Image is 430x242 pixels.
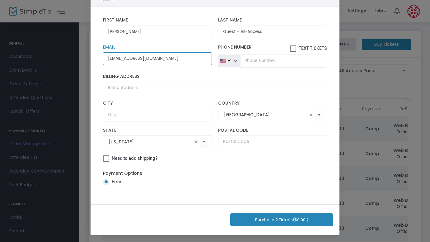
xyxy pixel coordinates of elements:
input: First Name [103,26,212,38]
input: Select State [109,139,192,145]
label: State [103,128,212,133]
label: Email [103,45,212,50]
input: Billing Address [103,82,327,94]
input: Last Name [218,26,327,38]
label: Billing Address [103,74,327,79]
span: Need to add shipping? [112,156,158,161]
input: Select Country [224,112,307,118]
span: Text Tickets [299,46,327,51]
button: Select [200,135,208,148]
label: Country [218,101,327,106]
label: Postal Code [218,128,327,133]
label: Last Name [218,17,327,23]
button: Purchase 2 Tickets($0.00 ) [230,213,333,226]
button: +1 [218,55,240,68]
label: First Name [103,17,212,23]
label: City [103,101,212,106]
label: Phone Number [218,45,327,52]
span: Free [109,178,121,185]
input: Postal Code [218,135,327,148]
input: Phone Number [240,55,327,68]
span: clear [192,138,200,145]
div: +1 [227,58,231,63]
input: City [103,109,212,121]
button: Select [315,108,324,121]
input: Email [103,52,212,65]
span: clear [307,111,315,119]
label: Payment Options [103,170,142,177]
